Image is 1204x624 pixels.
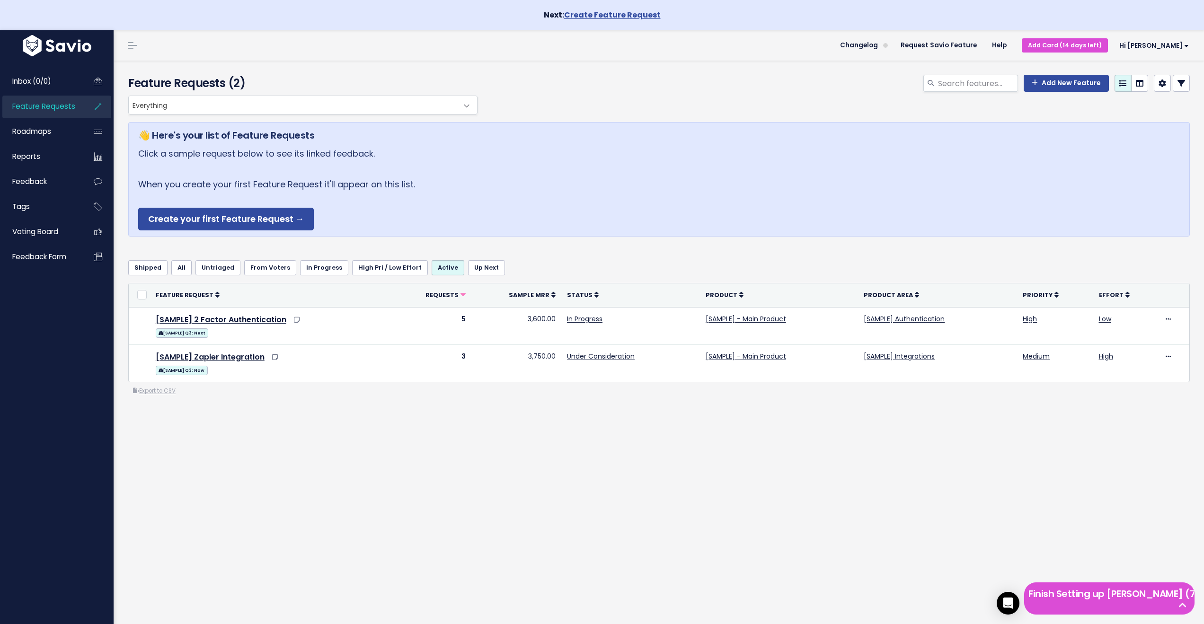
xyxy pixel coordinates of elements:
[128,260,168,275] a: Shipped
[156,366,208,375] span: [SAMPLE] Q3: Now
[1023,352,1050,361] a: Medium
[425,290,466,299] a: Requests
[128,260,1190,275] ul: Filter feature requests
[2,121,79,142] a: Roadmaps
[864,352,935,361] a: [SAMPLE] Integrations
[1099,291,1124,299] span: Effort
[392,344,471,381] td: 3
[432,260,464,275] a: Active
[567,314,602,324] a: In Progress
[1099,352,1113,361] a: High
[195,260,240,275] a: Untriaged
[893,38,984,53] a: Request Savio Feature
[20,35,94,56] img: logo-white.9d6f32f41409.svg
[706,314,786,324] a: [SAMPLE] - Main Product
[1028,587,1190,601] h5: Finish Setting up [PERSON_NAME] (7 left)
[156,291,213,299] span: Feature Request
[864,290,919,299] a: Product Area
[156,352,265,362] a: [SAMPLE] Zapier Integration
[1023,290,1059,299] a: Priority
[706,291,737,299] span: Product
[2,221,79,243] a: Voting Board
[138,208,314,231] a: Create your first Feature Request →
[567,352,635,361] a: Under Consideration
[12,101,75,111] span: Feature Requests
[128,96,478,114] span: Everything
[2,96,79,117] a: Feature Requests
[2,196,79,218] a: Tags
[2,246,79,268] a: Feedback form
[509,290,556,299] a: Sample MRR
[2,171,79,193] a: Feedback
[171,260,192,275] a: All
[156,326,208,338] a: [SAMPLE] Q3: Next
[138,146,1180,230] p: Click a sample request below to see its linked feedback. When you create your first Feature Reque...
[1099,314,1111,324] a: Low
[12,227,58,237] span: Voting Board
[544,9,661,20] strong: Next:
[984,38,1014,53] a: Help
[12,151,40,161] span: Reports
[425,291,459,299] span: Requests
[300,260,348,275] a: In Progress
[156,328,208,338] span: [SAMPLE] Q3: Next
[706,352,786,361] a: [SAMPLE] - Main Product
[12,252,66,262] span: Feedback form
[133,387,176,395] a: Export to CSV
[2,146,79,167] a: Reports
[567,290,599,299] a: Status
[1022,38,1108,52] a: Add Card (14 days left)
[567,291,593,299] span: Status
[840,42,878,49] span: Changelog
[12,126,51,136] span: Roadmaps
[937,75,1018,92] input: Search features...
[706,290,744,299] a: Product
[864,291,913,299] span: Product Area
[864,314,945,324] a: [SAMPLE] Authentication
[129,96,458,114] span: Everything
[1099,290,1130,299] a: Effort
[509,291,549,299] span: Sample MRR
[12,202,30,211] span: Tags
[1023,314,1037,324] a: High
[156,290,220,299] a: Feature Request
[244,260,296,275] a: From Voters
[1119,42,1189,49] span: Hi [PERSON_NAME]
[138,128,1180,142] h5: 👋 Here's your list of Feature Requests
[1108,38,1196,53] a: Hi [PERSON_NAME]
[564,9,661,20] a: Create Feature Request
[471,307,561,344] td: 3,600.00
[156,314,286,325] a: [SAMPLE] 2 Factor Authentication
[128,75,473,92] h4: Feature Requests (2)
[2,70,79,92] a: Inbox (0/0)
[468,260,505,275] a: Up Next
[471,344,561,381] td: 3,750.00
[997,592,1019,615] div: Open Intercom Messenger
[12,76,51,86] span: Inbox (0/0)
[1023,291,1053,299] span: Priority
[1024,75,1109,92] a: Add New Feature
[352,260,428,275] a: High Pri / Low Effort
[12,176,47,186] span: Feedback
[156,364,208,376] a: [SAMPLE] Q3: Now
[392,307,471,344] td: 5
